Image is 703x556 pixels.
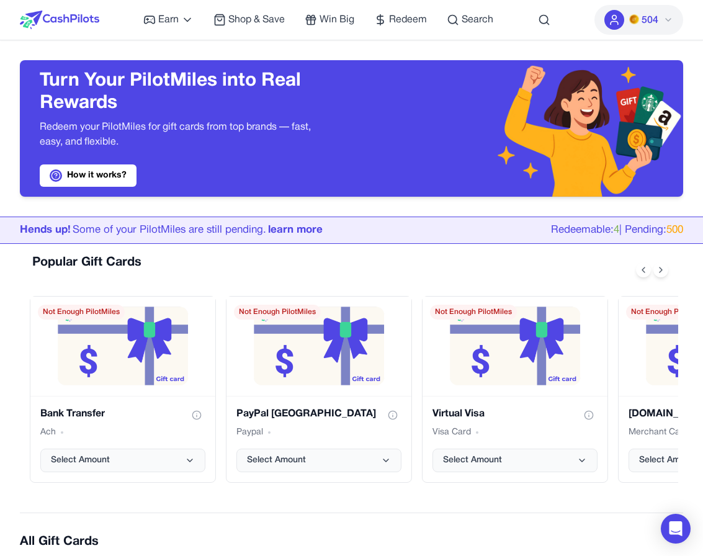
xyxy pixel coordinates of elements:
span: Select Amount [443,454,502,467]
span: 504 [642,13,658,28]
span: Paypal [236,426,263,439]
img: Header decoration [352,60,684,197]
span: Merchant Card [629,426,688,439]
span: Not Enough PilotMiles [234,305,321,320]
h3: Turn Your PilotMiles into Real Rewards [40,70,332,115]
div: Open Intercom Messenger [661,514,691,544]
span: Search [462,12,493,27]
span: Earn [158,12,179,27]
button: Select Amount [40,449,205,472]
span: Not Enough PilotMiles [38,305,125,320]
img: default-reward-image.png [253,307,384,386]
img: default-reward-image.png [57,307,188,386]
img: PMs [629,14,639,24]
button: Select Amount [432,449,598,472]
h3: Bank Transfer [40,406,105,421]
a: Redeem [374,12,427,27]
div: Redeemable: | Pending: [551,222,683,238]
span: Select Amount [51,454,110,467]
button: Select Amount [236,449,401,472]
button: Show gift card information [384,406,401,424]
h2: Popular Gift Cards [32,254,141,271]
button: Show gift card information [580,406,598,424]
span: Win Big [320,12,354,27]
div: PayPal USA gift card [226,296,412,483]
span: Ach [40,426,56,439]
img: CashPilots Logo [20,11,99,29]
h3: PayPal [GEOGRAPHIC_DATA] [236,406,376,421]
button: Show gift card information [188,406,205,424]
span: Select Amount [247,454,306,467]
span: Not Enough PilotMiles [430,305,517,320]
span: Hends up! [20,225,71,235]
div: Bank Transfer gift card [30,296,216,483]
p: Redeem your PilotMiles for gift cards from top brands — fast, easy, and flexible. [40,120,332,150]
span: Select Amount [639,454,698,467]
span: Visa Card [432,426,471,439]
a: Shop & Save [213,12,285,27]
a: Search [447,12,493,27]
a: How it works? [40,164,137,187]
div: Virtual Visa gift card [422,296,608,483]
a: learn more [268,225,323,235]
button: PMs504 [594,5,683,35]
div: Some of your PilotMiles are still pending. [20,222,323,238]
img: default-reward-image.png [449,307,580,386]
span: Shop & Save [228,12,285,27]
a: Earn [143,12,194,27]
span: Redeem [389,12,427,27]
span: 500 [666,225,683,235]
a: Win Big [305,12,354,27]
h2: All Gift Cards [20,533,683,550]
h3: Virtual Visa [432,406,485,421]
span: 4 [614,225,619,235]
